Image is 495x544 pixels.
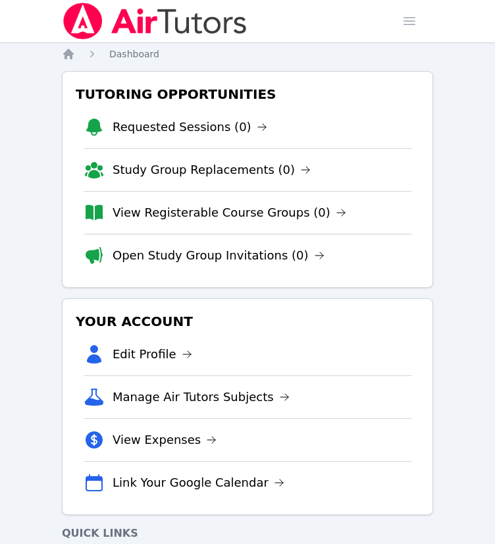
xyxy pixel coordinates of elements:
img: Air Tutors [62,3,248,40]
a: Manage Air Tutors Subjects [113,388,290,406]
a: View Registerable Course Groups (0) [113,204,346,222]
span: Dashboard [109,49,159,59]
a: Dashboard [109,47,159,61]
a: Link Your Google Calendar [113,474,284,492]
a: Edit Profile [113,345,192,364]
a: View Expenses [113,431,217,449]
a: Open Study Group Invitations (0) [113,246,325,265]
a: Requested Sessions (0) [113,118,267,136]
h3: Tutoring Opportunities [73,82,422,106]
a: Study Group Replacements (0) [113,161,311,179]
h4: Quick Links [62,526,433,541]
nav: Breadcrumb [62,47,433,61]
h3: Your Account [73,310,422,333]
